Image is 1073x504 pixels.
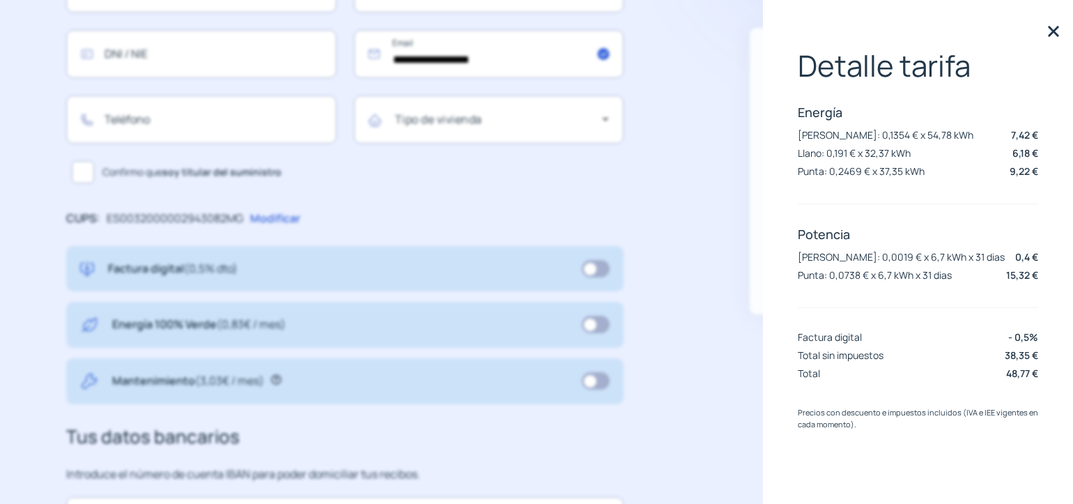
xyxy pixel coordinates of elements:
[80,316,98,334] img: energy-green.svg
[1008,330,1038,344] p: - 0,5%
[66,210,100,228] p: CUPS:
[66,466,624,484] p: Introduce el número de cuenta IBAN para poder domiciliar tus recibos.
[798,330,862,344] p: Factura digital
[107,210,243,228] p: ES0032000002943082MG
[66,422,624,452] h3: Tus datos bancarios
[1012,146,1038,160] p: 6,18 €
[80,372,98,390] img: tool.svg
[798,146,911,160] p: Llano: 0,191 € x 32,37 kWh
[798,367,820,380] p: Total
[108,260,238,278] p: Factura digital
[395,112,482,127] mat-label: Tipo de vivienda
[102,165,281,180] span: Confirmo que
[798,268,952,282] p: Punta: 0,0738 € x 6,7 kWh x 31 dias
[798,226,1038,243] p: Potencia
[798,104,1038,121] p: Energía
[1006,268,1038,282] p: 15,32 €
[217,316,286,332] span: (0,83€ / mes)
[80,260,94,278] img: digital-invoice.svg
[112,316,286,334] p: Energía 100% Verde
[250,210,300,228] p: Modificar
[1010,164,1038,178] p: 9,22 €
[1011,128,1038,142] p: 7,42 €
[798,349,883,362] p: Total sin impuestos
[195,373,264,388] span: (3,03€ / mes)
[1006,366,1038,381] p: 48,77 €
[798,165,925,178] p: Punta: 0,2469 € x 37,35 kWh
[112,372,264,390] p: Mantenimiento
[1015,250,1038,264] p: 0,4 €
[798,250,1005,264] p: [PERSON_NAME]: 0,0019 € x 6,7 kWh x 31 dias
[798,406,1038,431] p: Precios con descuento e impuestos incluidos (IVA e IEE vigentes en cada momento).
[1005,348,1038,362] p: 38,35 €
[798,128,973,142] p: [PERSON_NAME]: 0,1354 € x 54,78 kWh
[162,165,281,178] b: soy titular del suministro
[184,261,238,276] span: (0,5% dto)
[798,49,1038,82] p: Detalle tarifa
